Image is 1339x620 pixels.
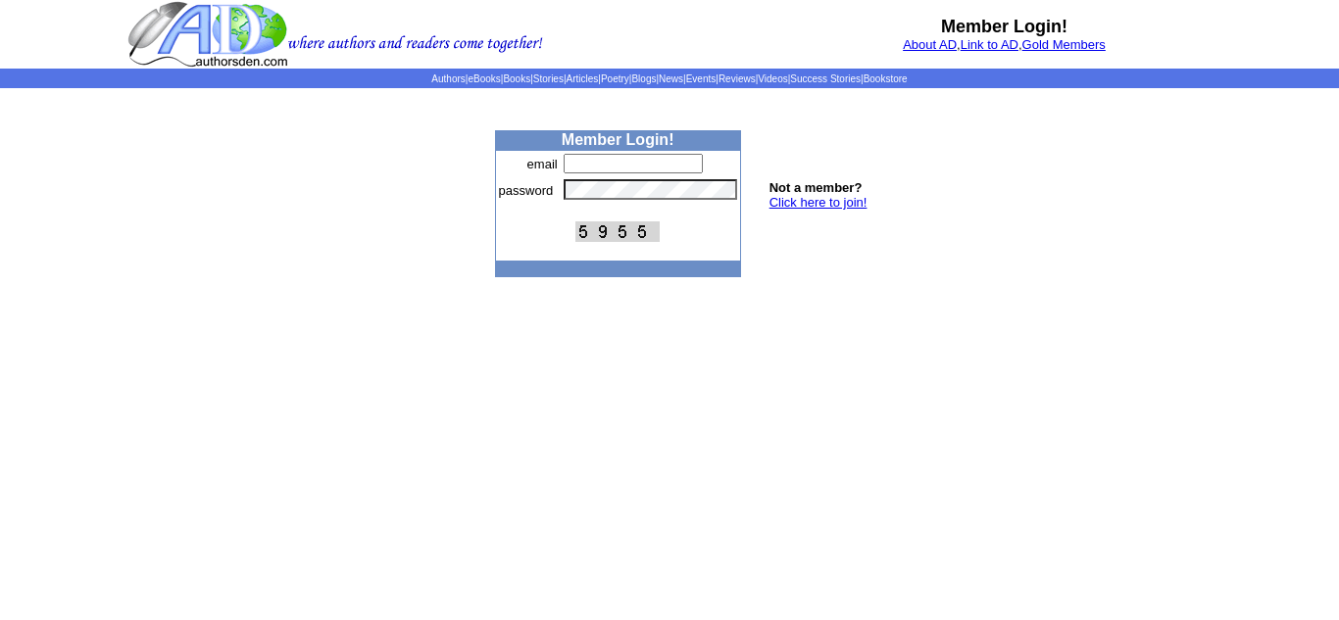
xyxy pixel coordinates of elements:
[719,73,756,84] a: Reviews
[601,73,629,84] a: Poetry
[468,73,500,84] a: eBooks
[562,131,674,148] b: Member Login!
[769,195,868,210] a: Click here to join!
[961,37,1018,52] a: Link to AD
[503,73,530,84] a: Books
[499,183,554,198] font: password
[864,73,908,84] a: Bookstore
[575,221,660,242] img: This Is CAPTCHA Image
[903,37,957,52] a: About AD
[631,73,656,84] a: Blogs
[567,73,599,84] a: Articles
[527,157,558,171] font: email
[903,37,1106,52] font: , ,
[686,73,717,84] a: Events
[533,73,564,84] a: Stories
[769,180,863,195] b: Not a member?
[431,73,907,84] span: | | | | | | | | | | | |
[790,73,861,84] a: Success Stories
[758,73,787,84] a: Videos
[941,17,1067,36] b: Member Login!
[1022,37,1106,52] a: Gold Members
[431,73,465,84] a: Authors
[659,73,683,84] a: News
